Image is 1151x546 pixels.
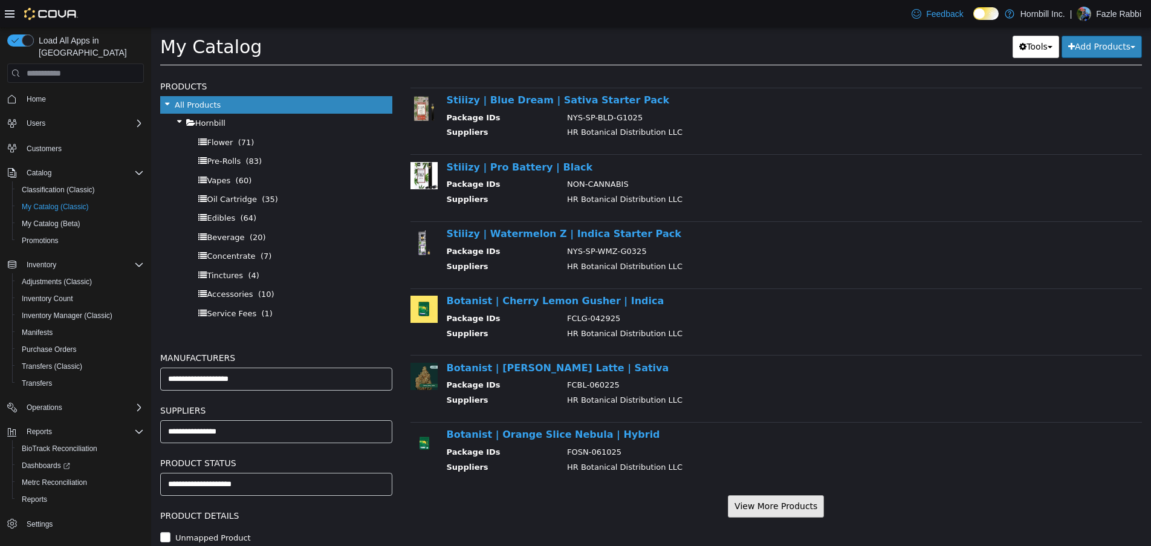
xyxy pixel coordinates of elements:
td: HR Botanical Distribution LLC [407,233,965,249]
span: Inventory [22,258,144,272]
h5: Suppliers [9,376,241,391]
span: Oil Cartridge [56,167,106,177]
a: Adjustments (Classic) [17,275,97,289]
th: Package IDs [296,151,407,166]
button: Operations [22,400,67,415]
span: Operations [27,403,62,412]
button: Reports [22,424,57,439]
span: Manifests [22,328,53,337]
h5: Product Status [9,429,241,443]
th: Suppliers [296,166,407,181]
span: Accessories [56,262,102,271]
span: (60) [85,149,101,158]
span: Operations [22,400,144,415]
span: Concentrate [56,224,104,233]
span: Customers [22,140,144,155]
a: Stiiizy | Pro Battery | Black [296,134,442,146]
a: Promotions [17,233,63,248]
img: 150 [259,403,287,430]
span: Settings [27,519,53,529]
a: Inventory Manager (Classic) [17,308,117,323]
button: Customers [2,139,149,157]
span: Purchase Orders [17,342,144,357]
a: BioTrack Reconciliation [17,441,102,456]
td: FOSN-061025 [407,419,965,434]
span: Manifests [17,325,144,340]
span: (71) [87,111,103,120]
span: Catalog [22,166,144,180]
a: Settings [22,517,57,531]
span: Inventory Manager (Classic) [22,311,112,320]
h5: Products [9,52,241,67]
td: HR Botanical Distribution LLC [407,99,965,114]
span: Home [22,91,144,106]
th: Package IDs [296,419,407,434]
a: Dashboards [12,457,149,474]
span: Reports [22,495,47,504]
span: BioTrack Reconciliation [17,441,144,456]
button: Reports [12,491,149,508]
a: Purchase Orders [17,342,82,357]
td: HR Botanical Distribution LLC [407,367,965,382]
a: Botanist | [PERSON_NAME] Latte | Sativa [296,335,518,346]
a: Home [22,92,51,106]
img: Cova [24,8,78,20]
button: View More Products [577,468,673,490]
td: FCLG-042925 [407,285,965,301]
span: My Catalog [9,9,111,30]
span: Load All Apps in [GEOGRAPHIC_DATA] [34,34,144,59]
img: 150 [259,336,287,363]
a: Manifests [17,325,57,340]
span: Tinctures [56,244,92,253]
th: Suppliers [296,434,407,449]
span: Transfers (Classic) [22,362,82,371]
button: Transfers [12,375,149,392]
span: (35) [111,167,127,177]
span: Inventory Count [22,294,73,304]
span: Feedback [926,8,963,20]
button: My Catalog (Classic) [12,198,149,215]
th: Suppliers [296,99,407,114]
button: Classification (Classic) [12,181,149,198]
img: 150 [259,202,287,229]
p: Fazle Rabbi [1096,7,1141,21]
th: Suppliers [296,233,407,249]
span: Metrc Reconciliation [17,475,144,490]
td: NON-CANNABIS [407,151,965,166]
a: My Catalog (Classic) [17,200,94,214]
a: Reports [17,492,52,507]
span: Hornbill [44,91,74,100]
span: Reports [27,427,52,437]
button: Catalog [22,166,56,180]
span: Service Fees [56,282,105,291]
span: Adjustments (Classic) [22,277,92,287]
td: HR Botanical Distribution LLC [407,301,965,316]
span: (4) [97,244,108,253]
a: Dashboards [17,458,75,473]
button: Promotions [12,232,149,249]
a: Botanist | Cherry Lemon Gusher | Indica [296,268,513,279]
a: Stiiizy | Blue Dream | Sativa Starter Pack [296,67,519,79]
button: Adjustments (Classic) [12,273,149,290]
span: (10) [107,262,123,271]
span: Metrc Reconciliation [22,478,87,487]
span: Dashboards [22,461,70,470]
p: Hornbill Inc. [1020,7,1065,21]
img: 150 [259,135,287,162]
span: Promotions [17,233,144,248]
span: Vapes [56,149,79,158]
span: All Products [24,73,70,82]
span: Users [22,116,144,131]
button: Catalog [2,164,149,181]
button: Users [2,115,149,132]
label: Unmapped Product [21,505,100,517]
span: Transfers [22,379,52,388]
button: Home [2,90,149,108]
button: Tools [861,8,908,31]
img: 150 [259,68,287,95]
th: Suppliers [296,301,407,316]
span: Users [27,119,45,128]
td: NYS-SP-WMZ-G0325 [407,218,965,233]
span: Home [27,94,46,104]
a: Transfers [17,376,57,391]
